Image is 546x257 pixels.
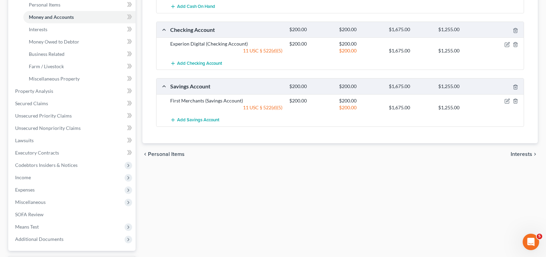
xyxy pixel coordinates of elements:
[177,4,215,10] span: Add Cash on Hand
[142,151,185,157] button: chevron_left Personal Items
[177,61,222,66] span: Add Checking Account
[385,47,435,54] div: $1,675.00
[23,36,136,48] a: Money Owed to Debtor
[336,47,385,54] div: $200.00
[511,151,538,157] button: Interests chevron_right
[336,97,385,104] div: $200.00
[10,122,136,134] a: Unsecured Nonpriority Claims
[286,83,336,90] div: $200.00
[29,2,60,8] span: Personal Items
[170,114,219,126] button: Add Savings Account
[336,104,385,111] div: $200.00
[435,47,485,54] div: $1,255.00
[148,151,185,157] span: Personal Items
[167,83,286,90] div: Savings Account
[435,104,485,111] div: $1,255.00
[142,151,148,157] i: chevron_left
[15,224,39,230] span: Means Test
[29,39,79,45] span: Money Owed to Debtor
[170,57,222,70] button: Add Checking Account
[435,26,485,33] div: $1,255.00
[15,236,63,242] span: Additional Documents
[336,83,385,90] div: $200.00
[10,208,136,221] a: SOFA Review
[170,0,215,13] button: Add Cash on Hand
[15,137,34,143] span: Lawsuits
[15,162,78,168] span: Codebtors Insiders & Notices
[15,113,72,119] span: Unsecured Priority Claims
[10,110,136,122] a: Unsecured Priority Claims
[15,174,31,180] span: Income
[10,97,136,110] a: Secured Claims
[523,234,539,250] iframe: Intercom live chat
[15,199,46,205] span: Miscellaneous
[15,125,81,131] span: Unsecured Nonpriority Claims
[177,117,219,123] span: Add Savings Account
[336,26,385,33] div: $200.00
[385,104,435,111] div: $1,675.00
[167,47,286,54] div: 11 USC § 522(d)(5)
[15,100,48,106] span: Secured Claims
[23,11,136,23] a: Money and Accounts
[23,73,136,85] a: Miscellaneous Property
[286,26,336,33] div: $200.00
[167,104,286,111] div: 11 USC § 522(d)(5)
[385,26,435,33] div: $1,675.00
[10,85,136,97] a: Property Analysis
[23,60,136,73] a: Farm / Livestock
[286,40,336,47] div: $200.00
[29,14,74,20] span: Money and Accounts
[537,234,542,239] span: 5
[286,97,336,104] div: $200.00
[167,26,286,33] div: Checking Account
[15,187,35,193] span: Expenses
[167,97,286,104] div: First Merchants (Savings Account)
[15,150,59,156] span: Executory Contracts
[435,83,485,90] div: $1,255.00
[23,23,136,36] a: Interests
[29,63,64,69] span: Farm / Livestock
[385,83,435,90] div: $1,675.00
[511,151,532,157] span: Interests
[336,40,385,47] div: $200.00
[10,147,136,159] a: Executory Contracts
[10,134,136,147] a: Lawsuits
[15,211,44,217] span: SOFA Review
[15,88,53,94] span: Property Analysis
[29,76,80,82] span: Miscellaneous Property
[532,151,538,157] i: chevron_right
[29,26,47,32] span: Interests
[23,48,136,60] a: Business Related
[167,40,286,47] div: Experion Digital (Checking Account)
[29,51,65,57] span: Business Related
